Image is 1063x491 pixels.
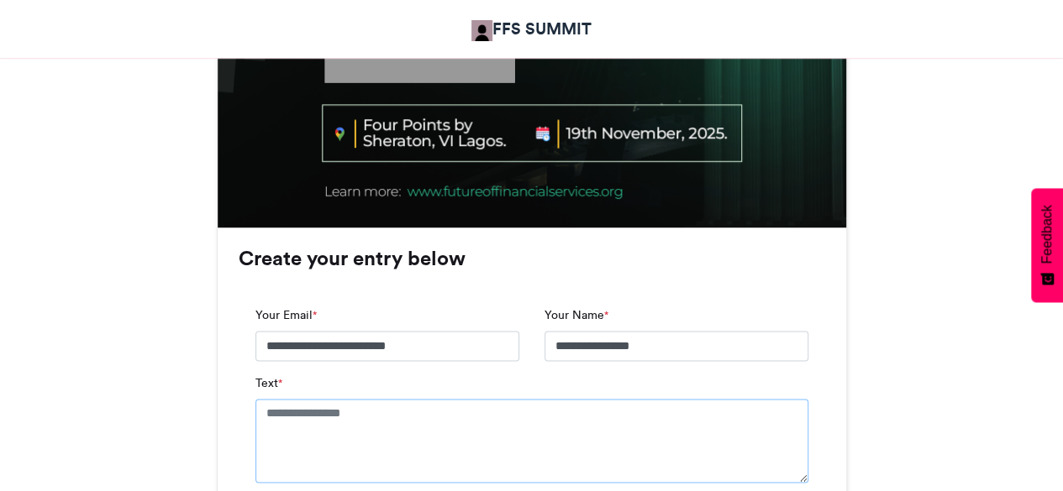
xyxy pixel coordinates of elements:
[471,20,492,41] img: FFS SUMMIT
[255,306,317,324] label: Your Email
[255,374,282,392] label: Text
[545,306,608,324] label: Your Name
[471,17,592,41] a: FFS SUMMIT
[239,248,825,269] h3: Create your entry below
[1039,205,1055,264] span: Feedback
[1031,188,1063,302] button: Feedback - Show survey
